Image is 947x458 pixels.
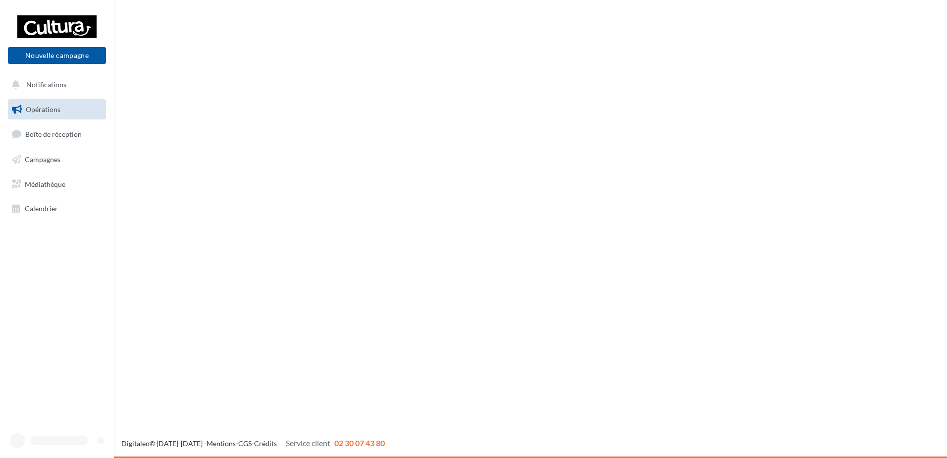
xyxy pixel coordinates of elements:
[121,439,385,448] span: © [DATE]-[DATE] - - -
[25,155,60,164] span: Campagnes
[6,174,108,195] a: Médiathèque
[25,204,58,213] span: Calendrier
[6,99,108,120] a: Opérations
[254,439,277,448] a: Crédits
[6,123,108,145] a: Boîte de réception
[6,74,104,95] button: Notifications
[6,149,108,170] a: Campagnes
[25,179,65,188] span: Médiathèque
[26,105,60,114] span: Opérations
[26,80,66,89] span: Notifications
[207,439,236,448] a: Mentions
[6,198,108,219] a: Calendrier
[25,130,82,138] span: Boîte de réception
[121,439,150,448] a: Digitaleo
[8,47,106,64] button: Nouvelle campagne
[238,439,252,448] a: CGS
[286,438,330,448] span: Service client
[334,438,385,448] span: 02 30 07 43 80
